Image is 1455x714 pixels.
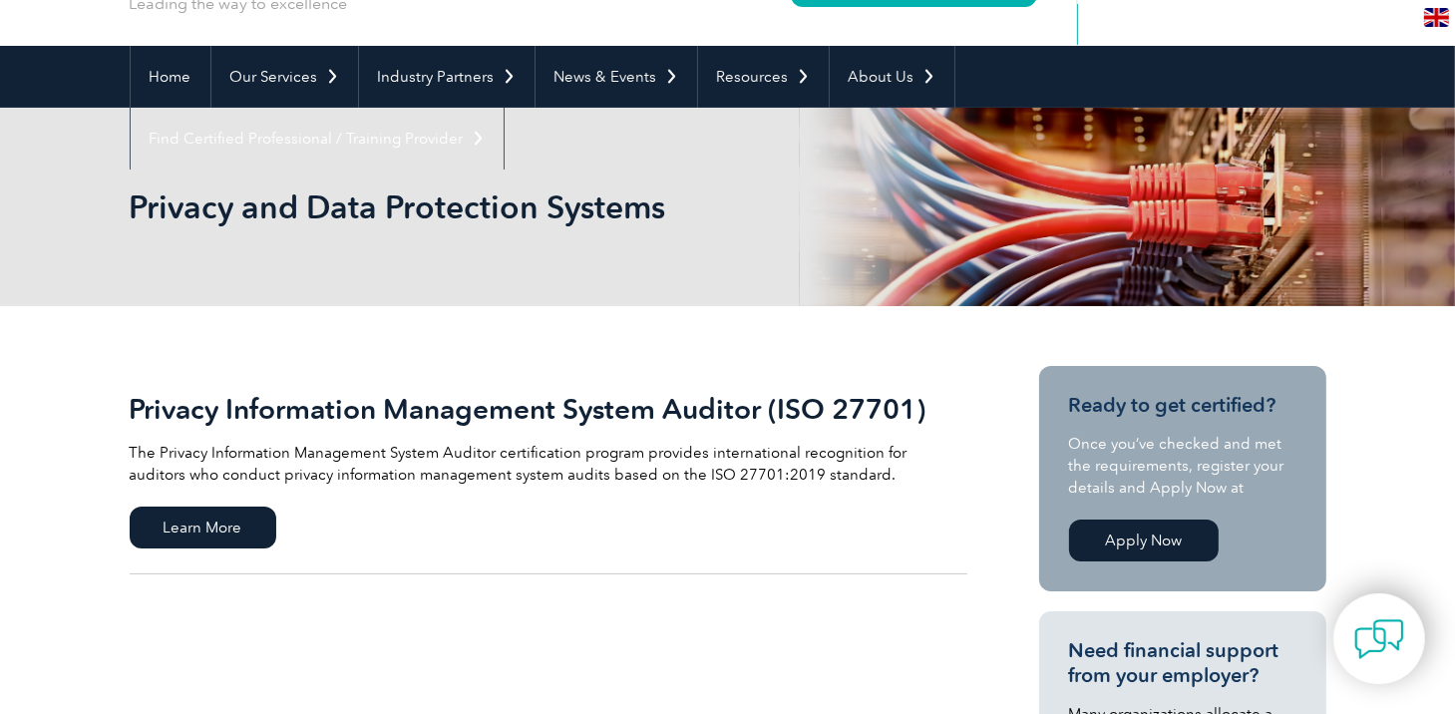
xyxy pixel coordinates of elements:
a: Home [131,46,210,108]
h3: Need financial support from your employer? [1069,638,1296,688]
a: About Us [830,46,954,108]
a: Privacy Information Management System Auditor (ISO 27701) The Privacy Information Management Syst... [130,366,967,574]
img: contact-chat.png [1354,614,1404,664]
p: The Privacy Information Management System Auditor certification program provides international re... [130,442,967,486]
a: Find Certified Professional / Training Provider [131,108,504,170]
p: Once you’ve checked and met the requirements, register your details and Apply Now at [1069,433,1296,499]
a: Our Services [211,46,358,108]
a: Industry Partners [359,46,535,108]
h1: Privacy and Data Protection Systems [130,187,896,226]
a: Resources [698,46,829,108]
a: Apply Now [1069,520,1219,561]
h3: Ready to get certified? [1069,393,1296,418]
h2: Privacy Information Management System Auditor (ISO 27701) [130,393,967,425]
span: Learn More [130,507,276,548]
a: News & Events [536,46,697,108]
img: en [1424,8,1449,27]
